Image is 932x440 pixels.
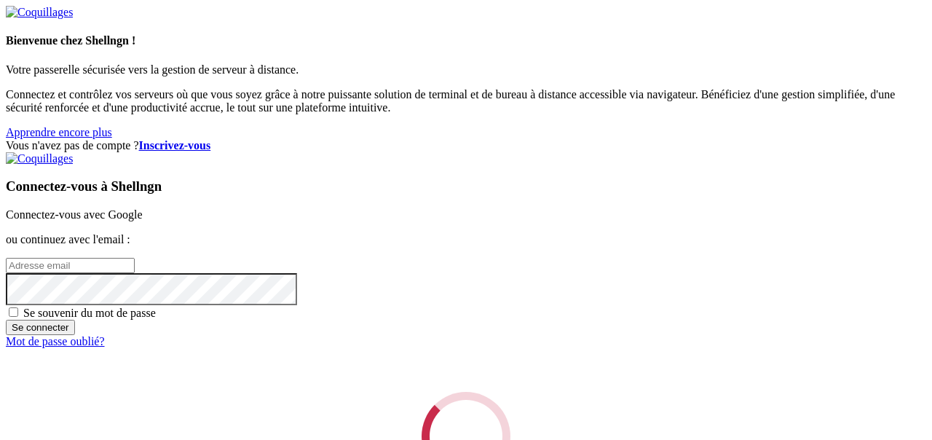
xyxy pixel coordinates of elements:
img: tab_domain_overview_orange.svg [59,85,71,96]
a: Apprendre encore plus [6,126,112,138]
input: Se souvenir du mot de passe [9,307,18,317]
img: Coquillages [6,152,73,165]
font: Bienvenue chez Shellngn ! [6,34,135,47]
font: Connectez-vous à Shellngn [6,178,162,194]
font: Mots-clés [181,85,223,96]
img: logo_orange.svg [23,23,35,35]
font: Domaine [75,85,112,96]
font: version [41,23,71,34]
font: 4.0.25 [71,23,96,34]
img: Coquillages [6,6,73,19]
font: ou continuez avec l'email : [6,233,130,245]
font: Connectez-vous avec Google [6,208,142,221]
input: Se connecter [6,320,75,335]
font: Vous n'avez pas de compte ? [6,139,139,152]
a: Inscrivez-vous [139,139,211,152]
font: Domaine : [DOMAIN_NAME] [38,38,167,49]
a: Mot de passe oublié? [6,335,105,347]
img: website_grey.svg [23,38,35,50]
font: Connectez et contrôlez vos serveurs où que vous soyez grâce à notre puissante solution de termina... [6,88,895,114]
img: tab_keywords_by_traffic_grey.svg [165,85,177,96]
font: Se souvenir du mot de passe [23,307,156,319]
input: Adresse email [6,258,135,273]
font: Votre passerelle sécurisée vers la gestion de serveur à distance. [6,63,299,76]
